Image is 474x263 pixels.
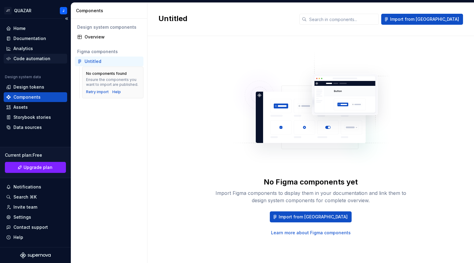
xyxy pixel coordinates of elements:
div: Components [13,94,41,100]
div: QUAZAR [14,8,31,14]
svg: Supernova Logo [20,252,51,258]
div: Contact support [13,224,48,230]
div: Help [13,234,23,240]
span: Import from [GEOGRAPHIC_DATA] [279,214,348,220]
div: Design tokens [13,84,44,90]
div: Current plan : Free [5,152,66,158]
span: Import from [GEOGRAPHIC_DATA] [390,16,459,22]
a: Home [4,24,67,33]
div: J [63,8,64,13]
div: Settings [13,214,31,220]
div: Design system data [5,75,41,79]
div: JT [4,7,12,14]
a: Storybook stories [4,112,67,122]
div: Storybook stories [13,114,51,120]
input: Search in components... [307,14,379,25]
div: Documentation [13,35,46,42]
a: Help [112,89,121,94]
a: Untitled [75,57,143,66]
div: Components [76,8,145,14]
a: Documentation [4,34,67,43]
div: Code automation [13,56,50,62]
a: Components [4,92,67,102]
a: Invite team [4,202,67,212]
a: Upgrade plan [5,162,66,173]
button: JTQUAZARJ [1,4,70,17]
a: Design tokens [4,82,67,92]
div: Import Figma components to display them in your documentation and link them to design system comp... [213,189,408,204]
button: Collapse sidebar [62,14,71,23]
a: Data sources [4,122,67,132]
a: Learn more about Figma components [271,230,351,236]
div: Analytics [13,46,33,52]
button: Search ⌘K [4,192,67,202]
div: Data sources [13,124,42,130]
a: Overview [75,32,143,42]
button: Contact support [4,222,67,232]
div: No components found [86,71,127,76]
button: Help [4,232,67,242]
button: Import from [GEOGRAPHIC_DATA] [381,14,463,25]
div: Figma components [77,49,141,55]
div: Untitled [85,58,101,64]
a: Analytics [4,44,67,53]
div: No Figma components yet [264,177,358,187]
button: Import from [GEOGRAPHIC_DATA] [270,211,352,222]
div: Invite team [13,204,37,210]
a: Code automation [4,54,67,64]
div: Ensure the components you want to import are published. [86,77,139,87]
button: Retry import [86,89,109,94]
span: Upgrade plan [24,164,52,170]
div: Search ⌘K [13,194,37,200]
h2: Untitled [158,14,292,24]
div: Design system components [77,24,141,30]
div: Notifications [13,184,41,190]
a: Assets [4,102,67,112]
div: Home [13,25,26,31]
div: Overview [85,34,141,40]
button: Notifications [4,182,67,192]
div: Assets [13,104,28,110]
a: Settings [4,212,67,222]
